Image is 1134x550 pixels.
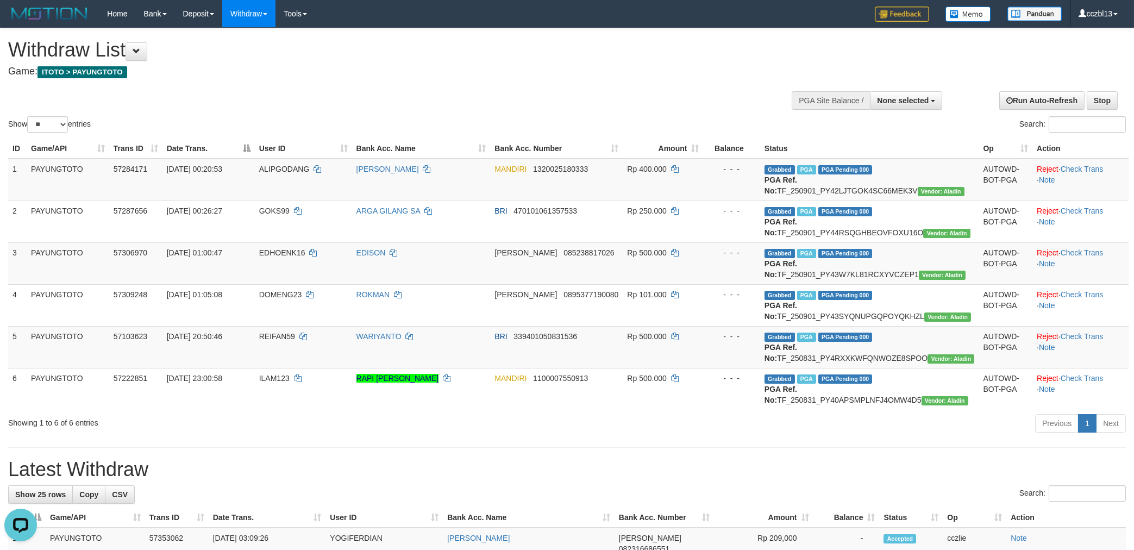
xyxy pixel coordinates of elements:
[760,201,979,242] td: TF_250901_PY44RSQGHBEOVFOXU16O
[1011,534,1027,542] a: Note
[167,374,222,383] span: [DATE] 23:00:58
[1039,385,1055,393] a: Note
[1061,207,1104,215] a: Check Trans
[1039,217,1055,226] a: Note
[1061,248,1104,257] a: Check Trans
[979,159,1032,201] td: AUTOWD-BOT-PGA
[765,301,797,321] b: PGA Ref. No:
[27,159,109,201] td: PAYUNGTOTO
[1032,242,1129,284] td: · ·
[765,259,797,279] b: PGA Ref. No:
[765,385,797,404] b: PGA Ref. No:
[494,374,527,383] span: MANDIRI
[1032,159,1129,201] td: · ·
[707,331,755,342] div: - - -
[1087,91,1118,110] a: Stop
[167,290,222,299] span: [DATE] 01:05:08
[797,165,816,174] span: Marked by cczlie
[707,247,755,258] div: - - -
[494,248,557,257] span: [PERSON_NAME]
[8,66,745,77] h4: Game:
[797,249,816,258] span: Marked by cczlie
[707,205,755,216] div: - - -
[356,207,421,215] a: ARGA GILANG SA
[979,139,1032,159] th: Op: activate to sort column ascending
[27,139,109,159] th: Game/API: activate to sort column ascending
[79,490,98,499] span: Copy
[1019,485,1126,502] label: Search:
[924,312,971,322] span: Vendor URL: https://payment4.1velocity.biz
[1032,326,1129,368] td: · ·
[513,332,577,341] span: Copy 339401050831536 to clipboard
[8,485,73,504] a: Show 25 rows
[765,291,795,300] span: Grabbed
[1037,332,1058,341] a: Reject
[879,508,943,528] th: Status: activate to sort column ascending
[1039,301,1055,310] a: Note
[1037,165,1058,173] a: Reject
[627,374,666,383] span: Rp 500.000
[1032,368,1129,410] td: · ·
[563,248,614,257] span: Copy 085238817026 to clipboard
[325,508,443,528] th: User ID: activate to sort column ascending
[1039,343,1055,352] a: Note
[533,374,588,383] span: Copy 1100007550913 to clipboard
[818,165,873,174] span: PGA Pending
[8,116,91,133] label: Show entries
[1039,176,1055,184] a: Note
[1007,7,1062,21] img: panduan.png
[1039,259,1055,268] a: Note
[1006,508,1126,528] th: Action
[1037,248,1058,257] a: Reject
[627,248,666,257] span: Rp 500.000
[818,207,873,216] span: PGA Pending
[259,248,305,257] span: EDHOENK16
[8,201,27,242] td: 2
[1061,332,1104,341] a: Check Trans
[797,207,816,216] span: Marked by cczlie
[999,91,1085,110] a: Run Auto-Refresh
[875,7,929,22] img: Feedback.jpg
[877,96,929,105] span: None selected
[114,332,147,341] span: 57103623
[1061,165,1104,173] a: Check Trans
[765,333,795,342] span: Grabbed
[765,249,795,258] span: Grabbed
[765,343,797,362] b: PGA Ref. No:
[765,217,797,237] b: PGA Ref. No:
[490,139,623,159] th: Bank Acc. Number: activate to sort column ascending
[707,373,755,384] div: - - -
[27,242,109,284] td: PAYUNGTOTO
[1096,414,1126,433] a: Next
[979,284,1032,326] td: AUTOWD-BOT-PGA
[760,159,979,201] td: TF_250901_PY42LJTGOK4SC66MEK3V
[114,374,147,383] span: 57222851
[72,485,105,504] a: Copy
[1032,284,1129,326] td: · ·
[818,374,873,384] span: PGA Pending
[356,332,402,341] a: WARIYANTO
[760,326,979,368] td: TF_250831_PY4RXXKWFQNWOZE8SPOO
[979,368,1032,410] td: AUTOWD-BOT-PGA
[818,249,873,258] span: PGA Pending
[352,139,491,159] th: Bank Acc. Name: activate to sort column ascending
[8,326,27,368] td: 5
[15,490,66,499] span: Show 25 rows
[623,139,703,159] th: Amount: activate to sort column ascending
[563,290,618,299] span: Copy 0895377190080 to clipboard
[918,187,964,196] span: Vendor URL: https://payment4.1velocity.biz
[619,534,681,542] span: [PERSON_NAME]
[8,459,1126,480] h1: Latest Withdraw
[494,165,527,173] span: MANDIRI
[1061,374,1104,383] a: Check Trans
[167,207,222,215] span: [DATE] 00:26:27
[37,66,127,78] span: ITOTO > PAYUNGTOTO
[356,290,390,299] a: ROKMAN
[8,242,27,284] td: 3
[818,291,873,300] span: PGA Pending
[259,207,290,215] span: GOKS99
[760,139,979,159] th: Status
[8,284,27,326] td: 4
[703,139,760,159] th: Balance
[792,91,870,110] div: PGA Site Balance /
